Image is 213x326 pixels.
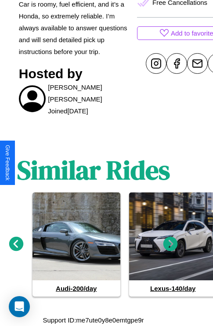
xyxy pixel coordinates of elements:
a: Audi-200/day [32,192,120,297]
p: Support ID: me7ute0y8e0emtgpe9r [43,314,144,326]
h3: Hosted by [19,66,133,81]
p: Joined [DATE] [48,105,88,117]
p: [PERSON_NAME] [PERSON_NAME] [48,81,133,105]
div: Open Intercom Messenger [9,296,30,317]
h1: Similar Rides [17,152,170,188]
h4: Audi - 200 /day [32,280,120,297]
div: Give Feedback [4,145,11,181]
